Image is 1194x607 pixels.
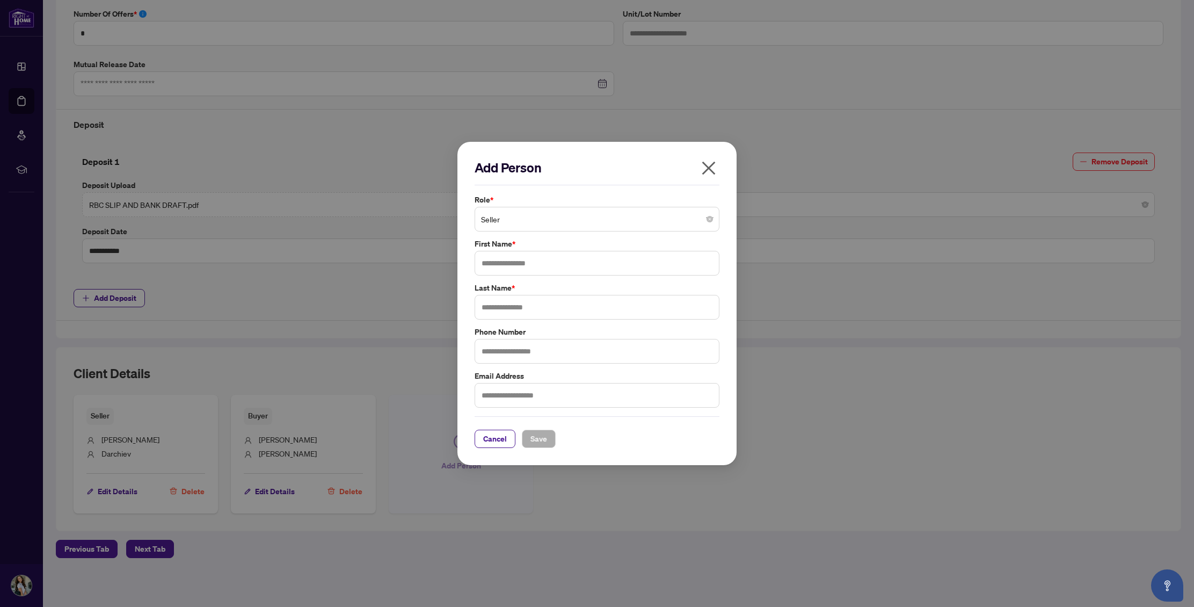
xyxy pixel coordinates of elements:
label: Phone Number [475,326,719,338]
label: Role [475,194,719,206]
button: Save [522,430,556,448]
span: close [700,160,717,177]
h2: Add Person [475,159,719,176]
label: First Name [475,238,719,250]
span: Seller [481,209,713,229]
label: Email Address [475,370,719,382]
button: Cancel [475,430,515,448]
span: Cancel [483,430,507,447]
label: Last Name [475,282,719,294]
button: Open asap [1151,569,1183,602]
span: close-circle [707,216,713,222]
